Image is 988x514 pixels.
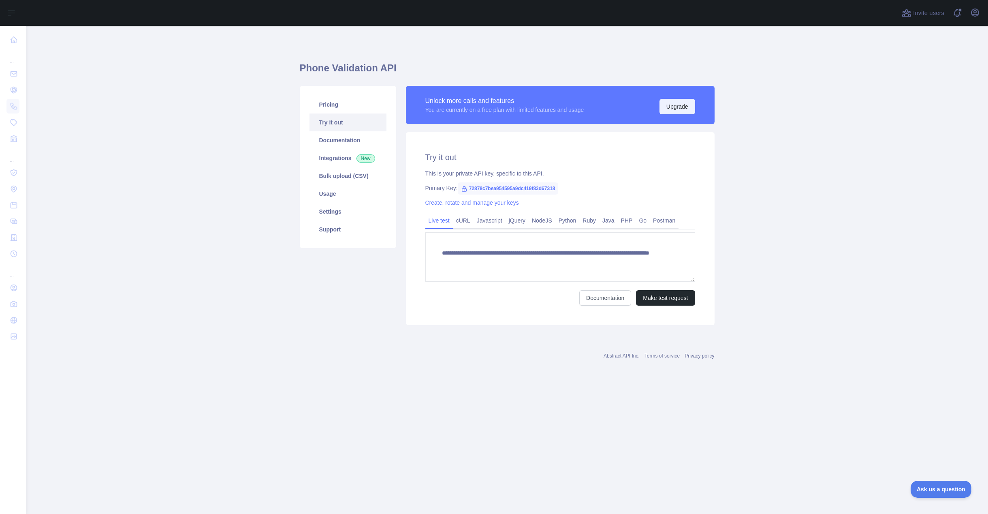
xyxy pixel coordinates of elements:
a: Python [555,214,580,227]
iframe: Toggle Customer Support [911,481,972,498]
h1: Phone Validation API [300,62,715,81]
a: Live test [425,214,453,227]
a: Documentation [579,290,631,306]
a: Pricing [309,96,386,114]
button: Make test request [636,290,695,306]
a: Abstract API Inc. [604,353,640,359]
button: Invite users [900,6,946,19]
a: jQuery [506,214,529,227]
a: Try it out [309,114,386,131]
a: Integrations New [309,149,386,167]
div: You are currently on a free plan with limited features and usage [425,106,584,114]
a: Privacy policy [685,353,714,359]
div: Primary Key: [425,184,695,192]
a: Documentation [309,131,386,149]
div: This is your private API key, specific to this API. [425,169,695,178]
a: PHP [618,214,636,227]
a: Usage [309,185,386,203]
a: Ruby [579,214,599,227]
a: Bulk upload (CSV) [309,167,386,185]
div: ... [6,148,19,164]
a: Go [636,214,650,227]
a: Settings [309,203,386,221]
a: Support [309,221,386,238]
div: Unlock more calls and features [425,96,584,106]
div: ... [6,49,19,65]
h2: Try it out [425,152,695,163]
a: Javascript [474,214,506,227]
a: Terms of service [644,353,680,359]
a: NodeJS [529,214,555,227]
span: Invite users [913,9,944,18]
a: Java [599,214,618,227]
a: cURL [453,214,474,227]
button: Upgrade [659,99,695,114]
a: Create, rotate and manage your keys [425,199,519,206]
a: Postman [650,214,679,227]
div: ... [6,263,19,279]
span: New [356,154,375,163]
span: 72878c7bea954595a9dc419f83d67318 [458,182,559,195]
